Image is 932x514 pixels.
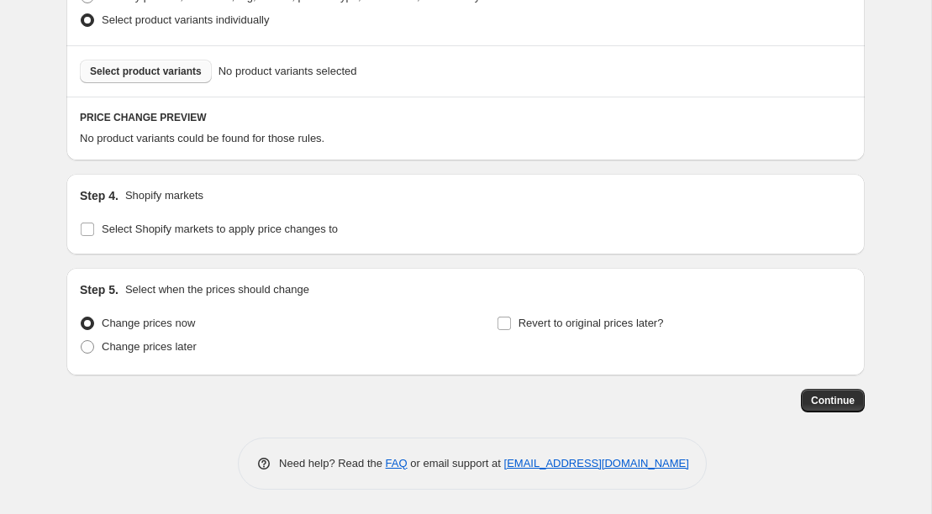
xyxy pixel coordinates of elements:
[386,457,408,469] a: FAQ
[801,389,865,412] button: Continue
[102,223,338,235] span: Select Shopify markets to apply price changes to
[90,65,202,78] span: Select product variants
[102,13,269,26] span: Select product variants individually
[80,132,324,144] span: No product variants could be found for those rules.
[80,187,118,204] h2: Step 4.
[279,457,386,469] span: Need help? Read the
[811,394,855,407] span: Continue
[125,187,203,204] p: Shopify markets
[80,111,851,124] h6: PRICE CHANGE PREVIEW
[504,457,689,469] a: [EMAIL_ADDRESS][DOMAIN_NAME]
[125,281,309,298] p: Select when the prices should change
[102,317,195,329] span: Change prices now
[80,281,118,298] h2: Step 5.
[219,63,357,80] span: No product variants selected
[519,317,664,329] span: Revert to original prices later?
[102,340,197,353] span: Change prices later
[408,457,504,469] span: or email support at
[80,60,212,83] button: Select product variants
